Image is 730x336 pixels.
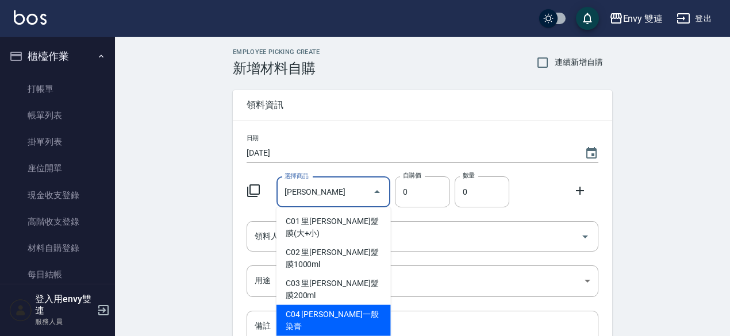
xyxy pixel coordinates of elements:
label: 數量 [463,171,475,180]
button: 櫃檯作業 [5,41,110,71]
a: 每日結帳 [5,261,110,288]
button: save [576,7,599,30]
button: Choose date, selected date is 2025-08-23 [578,140,605,167]
h3: 新增材料自購 [233,60,320,76]
div: Envy 雙連 [623,11,663,26]
label: 自購價 [403,171,421,180]
button: 登出 [672,8,716,29]
a: 座位開單 [5,155,110,181]
li: C03 里[PERSON_NAME]髮膜200ml [276,274,391,305]
li: C02 里[PERSON_NAME]髮膜1000ml [276,243,391,274]
span: 領料資訊 [247,99,598,111]
img: Logo [14,10,47,25]
li: C04 [PERSON_NAME]一般染膏 [276,305,391,336]
li: C01 里[PERSON_NAME]髮膜(大+小) [276,212,391,243]
label: 選擇商品 [285,172,309,180]
a: 現金收支登錄 [5,182,110,208]
h2: Employee Picking Create [233,48,320,56]
button: Close [368,183,386,201]
span: 連續新增自購 [555,56,603,68]
img: Person [9,299,32,322]
a: 打帳單 [5,76,110,102]
button: Envy 雙連 [605,7,668,30]
input: YYYY/MM/DD [247,144,573,163]
p: 服務人員 [35,316,94,327]
a: 高階收支登錄 [5,208,110,235]
a: 材料自購登錄 [5,235,110,261]
h5: 登入用envy雙連 [35,293,94,316]
label: 日期 [247,134,259,142]
a: 掛單列表 [5,129,110,155]
a: 帳單列表 [5,102,110,129]
button: Open [576,227,594,246]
